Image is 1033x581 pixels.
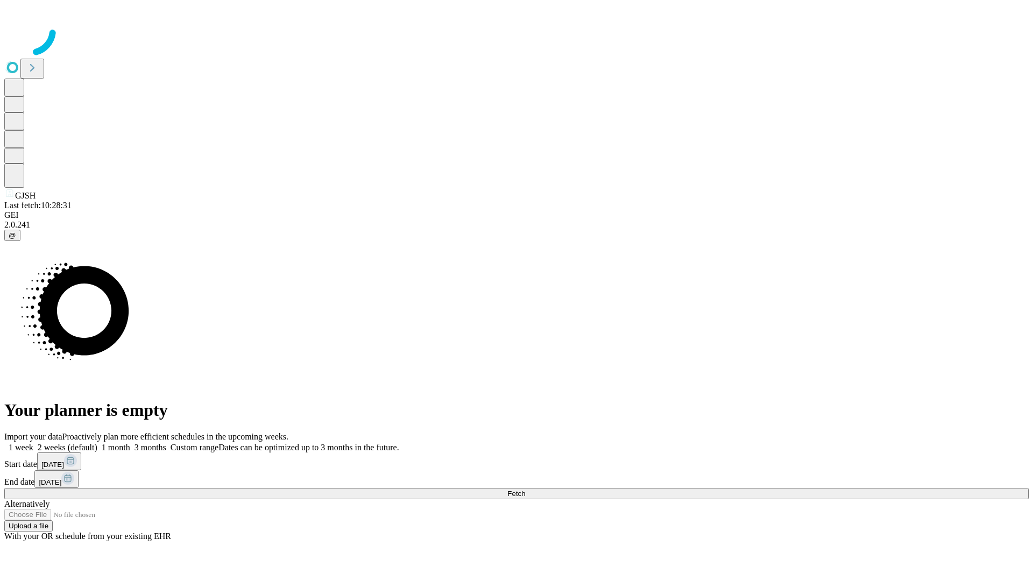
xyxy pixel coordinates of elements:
[34,470,79,488] button: [DATE]
[507,490,525,498] span: Fetch
[171,443,218,452] span: Custom range
[37,452,81,470] button: [DATE]
[4,400,1029,420] h1: Your planner is empty
[4,210,1029,220] div: GEI
[15,191,36,200] span: GJSH
[4,488,1029,499] button: Fetch
[4,532,171,541] span: With your OR schedule from your existing EHR
[38,443,97,452] span: 2 weeks (default)
[135,443,166,452] span: 3 months
[9,443,33,452] span: 1 week
[4,520,53,532] button: Upload a file
[4,220,1029,230] div: 2.0.241
[4,470,1029,488] div: End date
[39,478,61,486] span: [DATE]
[9,231,16,239] span: @
[4,201,72,210] span: Last fetch: 10:28:31
[4,499,49,508] span: Alternatively
[4,230,20,241] button: @
[4,432,62,441] span: Import your data
[62,432,288,441] span: Proactively plan more efficient schedules in the upcoming weeks.
[218,443,399,452] span: Dates can be optimized up to 3 months in the future.
[4,452,1029,470] div: Start date
[102,443,130,452] span: 1 month
[41,460,64,469] span: [DATE]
